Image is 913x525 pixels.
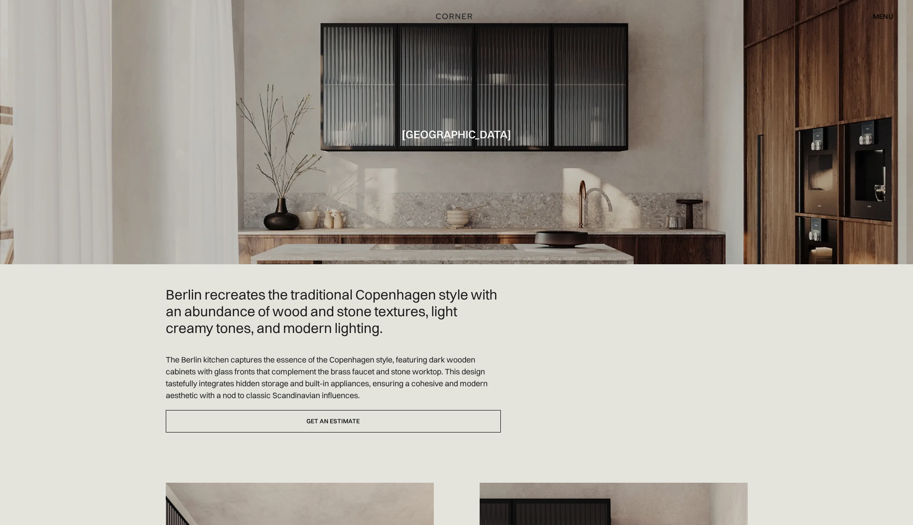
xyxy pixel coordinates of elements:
h2: Berlin recreates the traditional Copenhagen style with an abundance of wood and stone textures, l... [166,286,501,336]
a: home [417,11,496,22]
h1: [GEOGRAPHIC_DATA] [402,128,511,140]
div: menu [873,13,893,20]
p: The Berlin kitchen captures the essence of the Copenhagen style, featuring dark wooden cabinets w... [166,354,501,401]
div: menu [864,9,893,24]
a: Get an estimate [166,410,501,433]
